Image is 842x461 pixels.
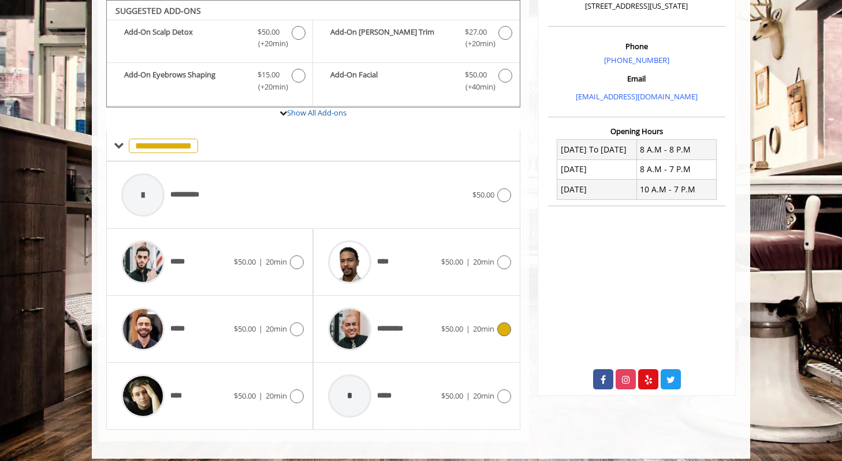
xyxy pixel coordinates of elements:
span: 20min [266,391,287,401]
h3: Phone [551,42,722,50]
b: SUGGESTED ADD-ONS [116,5,201,16]
span: | [466,324,470,334]
label: Add-On Scalp Detox [113,26,307,53]
span: (+40min ) [459,81,493,93]
label: Add-On Facial [319,69,513,96]
span: $50.00 [441,391,463,401]
h3: Email [551,75,722,83]
td: [DATE] [557,159,637,179]
td: [DATE] To [DATE] [557,140,637,159]
b: Add-On Scalp Detox [124,26,246,50]
span: (+20min ) [252,38,286,50]
span: | [466,391,470,401]
span: $15.00 [258,69,280,81]
label: Add-On Eyebrows Shaping [113,69,307,96]
span: $50.00 [441,256,463,267]
h3: Opening Hours [548,127,725,135]
td: 10 A.M - 7 P.M [636,180,716,199]
a: Show All Add-ons [287,107,347,118]
a: [PHONE_NUMBER] [604,55,669,65]
b: Add-On [PERSON_NAME] Trim [330,26,453,50]
td: 8 A.M - 8 P.M [636,140,716,159]
label: Add-On Beard Trim [319,26,513,53]
span: $50.00 [472,189,494,200]
span: $27.00 [465,26,487,38]
span: | [259,324,263,334]
span: 20min [473,324,494,334]
span: 20min [266,324,287,334]
span: $50.00 [465,69,487,81]
span: 20min [473,256,494,267]
b: Add-On Facial [330,69,453,93]
td: 8 A.M - 7 P.M [636,159,716,179]
b: Add-On Eyebrows Shaping [124,69,246,93]
span: $50.00 [234,391,256,401]
td: [DATE] [557,180,637,199]
span: | [466,256,470,267]
span: $50.00 [234,256,256,267]
span: $50.00 [258,26,280,38]
a: [EMAIL_ADDRESS][DOMAIN_NAME] [576,91,698,102]
span: | [259,256,263,267]
span: 20min [266,256,287,267]
span: $50.00 [441,324,463,334]
span: (+20min ) [459,38,493,50]
span: | [259,391,263,401]
span: (+20min ) [252,81,286,93]
span: 20min [473,391,494,401]
span: $50.00 [234,324,256,334]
